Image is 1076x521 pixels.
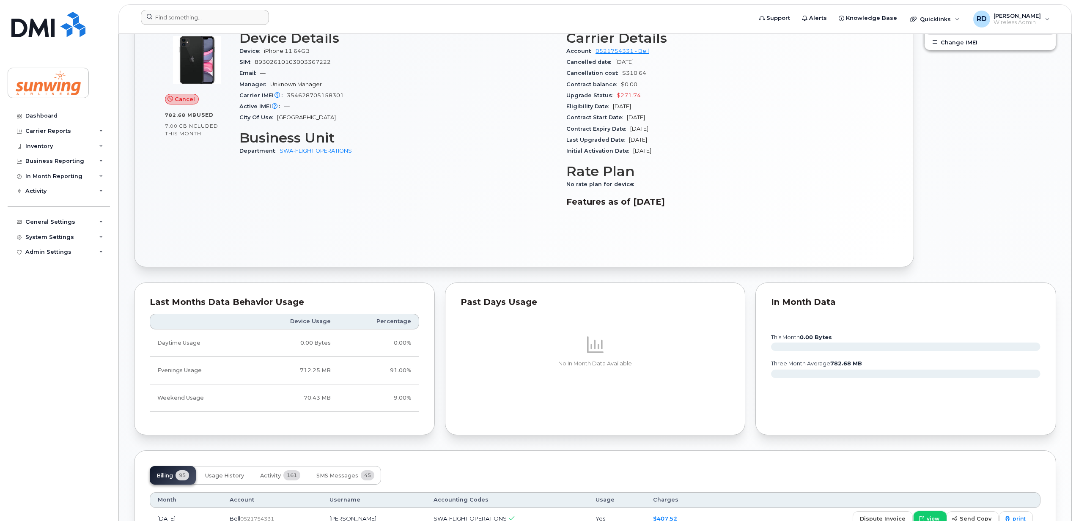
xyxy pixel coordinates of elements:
[566,164,883,179] h3: Rate Plan
[165,123,187,129] span: 7.00 GB
[566,103,613,110] span: Eligibility Date
[830,360,862,367] tspan: 782.68 MB
[239,70,260,76] span: Email
[994,19,1041,26] span: Wireless Admin
[771,360,862,367] text: three month average
[566,81,621,88] span: Contract balance
[596,48,649,54] a: 0521754331 - Bell
[566,148,633,154] span: Initial Activation Date
[566,181,638,187] span: No rate plan for device
[165,123,218,137] span: included this month
[977,14,987,24] span: RD
[280,148,352,154] a: SWA-FLIGHT OPERATIONS
[800,334,832,340] tspan: 0.00 Bytes
[150,329,249,357] td: Daytime Usage
[617,92,641,99] span: $271.74
[566,114,627,121] span: Contract Start Date
[141,10,269,25] input: Find something...
[766,14,790,22] span: Support
[283,470,300,480] span: 161
[287,92,344,99] span: 354628705158301
[249,314,338,329] th: Device Usage
[239,30,556,46] h3: Device Details
[239,103,284,110] span: Active IMEI
[338,329,419,357] td: 0.00%
[925,35,1056,50] button: Change IMEI
[150,357,419,384] tr: Weekdays from 6:00pm to 8:00am
[796,10,833,27] a: Alerts
[629,137,647,143] span: [DATE]
[338,314,419,329] th: Percentage
[150,357,249,384] td: Evenings Usage
[566,126,630,132] span: Contract Expiry Date
[461,298,730,307] div: Past Days Usage
[904,11,966,27] div: Quicklinks
[239,81,270,88] span: Manager
[566,70,622,76] span: Cancellation cost
[566,92,617,99] span: Upgrade Status
[175,95,195,103] span: Cancel
[239,48,264,54] span: Device
[630,126,648,132] span: [DATE]
[361,470,374,480] span: 45
[771,334,832,340] text: this month
[222,492,322,507] th: Account
[260,472,281,479] span: Activity
[920,16,951,22] span: Quicklinks
[809,14,827,22] span: Alerts
[613,103,631,110] span: [DATE]
[622,70,646,76] span: $310.64
[566,30,883,46] h3: Carrier Details
[338,384,419,412] td: 9.00%
[239,114,277,121] span: City Of Use
[645,492,714,507] th: Charges
[994,12,1041,19] span: [PERSON_NAME]
[172,35,222,85] img: iPhone_11.jpg
[277,114,336,121] span: [GEOGRAPHIC_DATA]
[338,357,419,384] td: 91.00%
[260,70,266,76] span: —
[566,59,615,65] span: Cancelled date
[846,14,897,22] span: Knowledge Base
[284,103,290,110] span: —
[621,81,637,88] span: $0.00
[461,360,730,367] p: No In Month Data Available
[249,357,338,384] td: 712.25 MB
[249,384,338,412] td: 70.43 MB
[150,384,419,412] tr: Friday from 6:00pm to Monday 8:00am
[833,10,903,27] a: Knowledge Base
[165,112,197,118] span: 782.68 MB
[239,148,280,154] span: Department
[771,298,1040,307] div: In Month Data
[239,130,556,145] h3: Business Unit
[239,59,255,65] span: SIM
[205,472,244,479] span: Usage History
[264,48,310,54] span: iPhone 11 64GB
[150,492,222,507] th: Month
[967,11,1056,27] div: Richard DeBiasio
[633,148,651,154] span: [DATE]
[566,197,883,207] h3: Features as of [DATE]
[426,492,588,507] th: Accounting Codes
[197,112,214,118] span: used
[239,92,287,99] span: Carrier IMEI
[249,329,338,357] td: 0.00 Bytes
[322,492,426,507] th: Username
[270,81,322,88] span: Unknown Manager
[627,114,645,121] span: [DATE]
[753,10,796,27] a: Support
[150,384,249,412] td: Weekend Usage
[566,137,629,143] span: Last Upgraded Date
[255,59,331,65] span: 89302610103003367222
[316,472,358,479] span: SMS Messages
[588,492,645,507] th: Usage
[566,48,596,54] span: Account
[150,298,419,307] div: Last Months Data Behavior Usage
[615,59,634,65] span: [DATE]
